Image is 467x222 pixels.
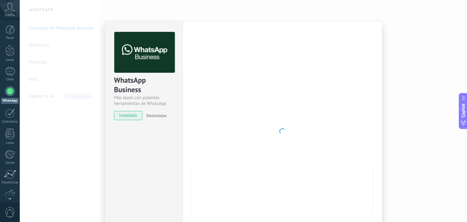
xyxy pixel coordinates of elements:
div: Estadísticas [1,181,19,185]
span: instalado [114,111,142,120]
span: Desinstalar [146,113,167,118]
div: Correo [1,161,19,165]
span: Cuenta [5,13,15,17]
span: Copilot [460,104,466,118]
div: Listas [1,141,19,145]
div: Leads [1,58,19,62]
div: Calendario [1,120,19,124]
img: logo_main.png [114,32,175,73]
div: WhatsApp [1,98,19,104]
button: Desinstalar [144,111,167,120]
div: Panel [1,36,19,40]
div: Chats [1,78,19,82]
div: WhatsApp Business [114,75,174,95]
div: Más leads con potentes herramientas de WhatsApp [114,95,174,106]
